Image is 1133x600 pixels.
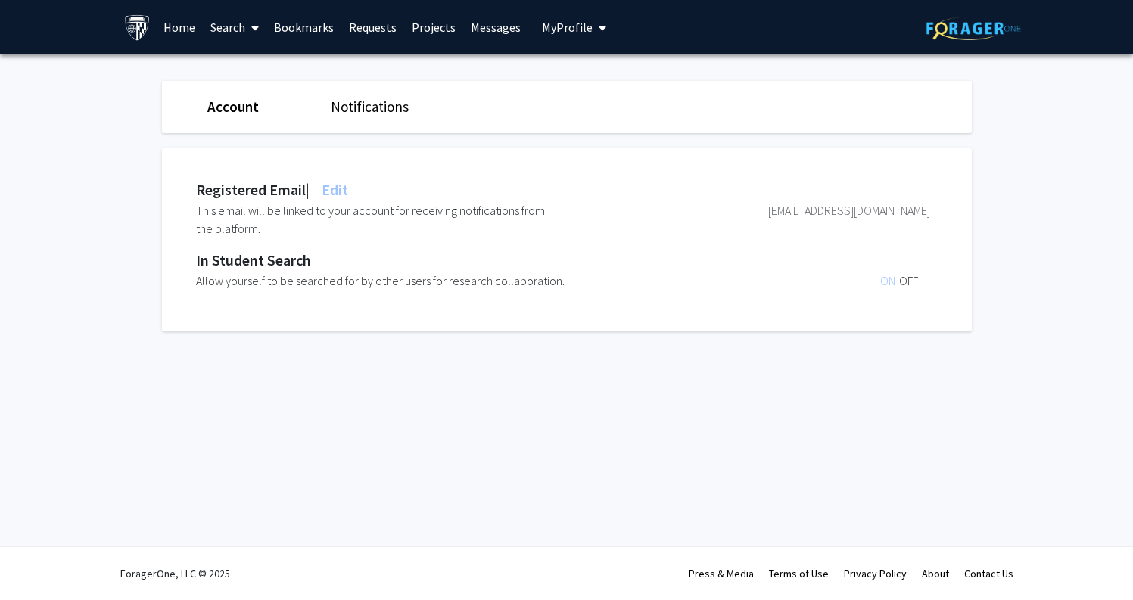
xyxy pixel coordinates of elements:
a: Terms of Use [769,567,829,580]
a: Press & Media [689,567,754,580]
div: In Student Search [196,249,930,272]
a: Privacy Policy [844,567,907,580]
a: Bookmarks [266,1,341,54]
span: | [306,180,310,199]
span: OFF [899,273,918,288]
img: Johns Hopkins University Logo [124,14,151,41]
div: [EMAIL_ADDRESS][DOMAIN_NAME] [563,201,930,238]
a: Account [207,98,259,116]
span: Edit [319,180,348,199]
a: Contact Us [964,567,1013,580]
a: Projects [404,1,463,54]
span: My Profile [542,20,593,35]
div: ForagerOne, LLC © 2025 [120,547,230,600]
a: Messages [463,1,528,54]
a: Requests [341,1,404,54]
a: Search [203,1,266,54]
div: Allow yourself to be searched for by other users for research collaboration. [196,272,624,290]
span: ON [880,273,899,288]
a: Notifications [331,98,409,116]
a: About [922,567,949,580]
div: This email will be linked to your account for receiving notifications from the platform. [196,201,563,238]
a: Home [156,1,203,54]
div: Registered Email [196,179,348,201]
img: ForagerOne Logo [926,17,1021,40]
